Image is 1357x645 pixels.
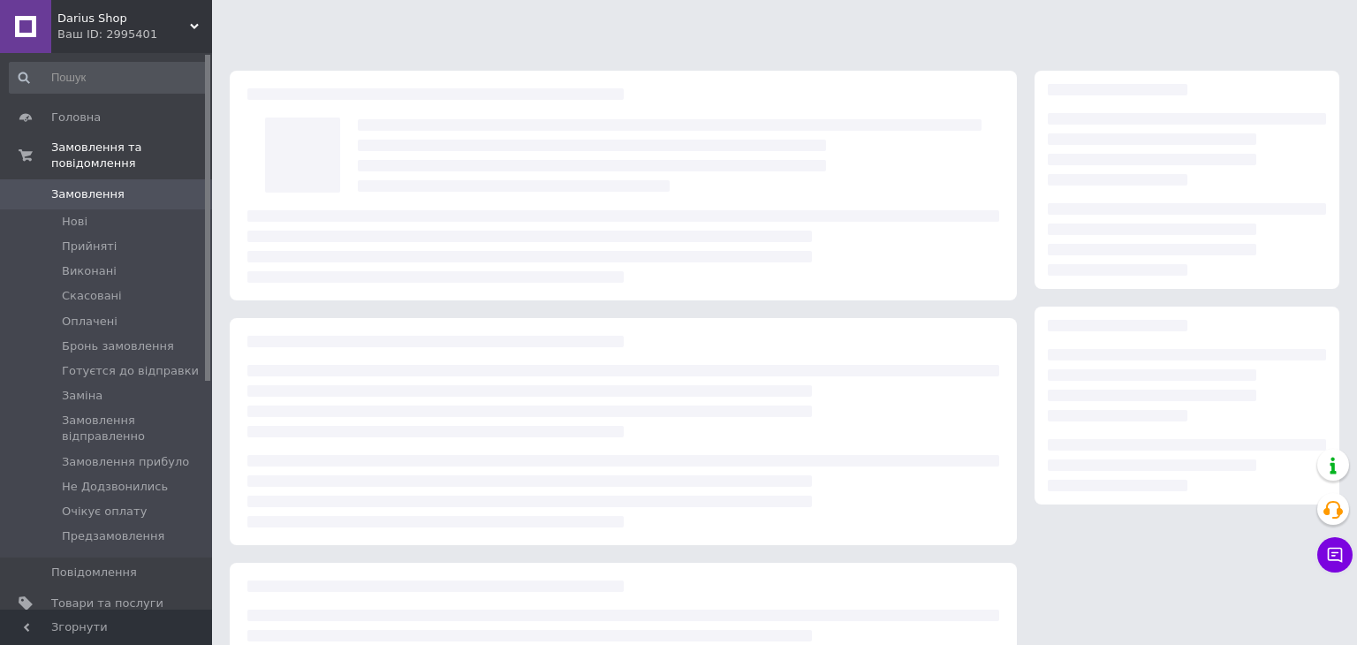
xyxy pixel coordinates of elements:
[51,110,101,125] span: Головна
[51,596,163,611] span: Товари та послуги
[57,11,190,27] span: Darius Shop
[62,388,102,404] span: Заміна
[62,314,118,330] span: Оплачені
[51,565,137,580] span: Повідомлення
[62,263,117,279] span: Виконані
[51,140,212,171] span: Замовлення та повідомлення
[62,239,117,254] span: Прийняті
[1317,537,1353,573] button: Чат з покупцем
[57,27,212,42] div: Ваш ID: 2995401
[62,413,207,444] span: Замовлення відправленно
[62,528,164,544] span: Предзамовлення
[62,338,174,354] span: Бронь замовлення
[62,363,199,379] span: Готуєтся до відправки
[9,62,208,94] input: Пошук
[62,214,87,230] span: Нові
[62,479,168,495] span: Не Додзвонились
[51,186,125,202] span: Замовлення
[62,504,147,520] span: Очікує оплату
[62,454,189,470] span: Замовлення прибуло
[62,288,122,304] span: Скасовані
